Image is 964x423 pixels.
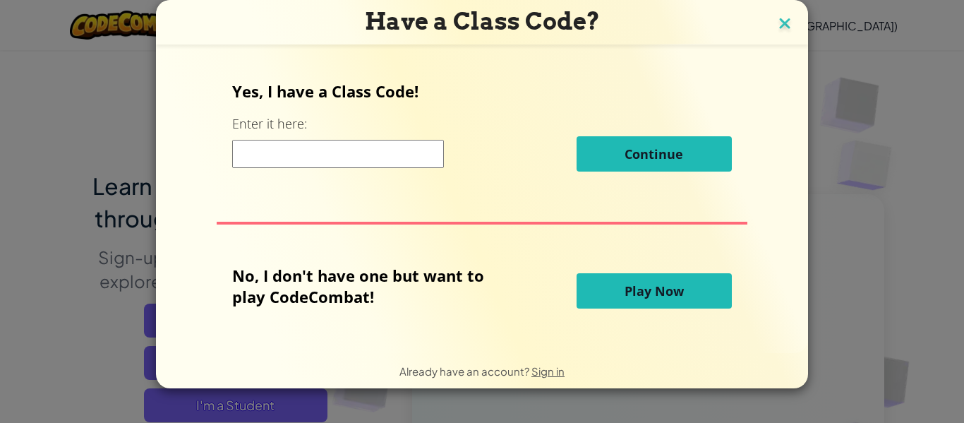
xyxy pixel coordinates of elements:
button: Play Now [577,273,732,309]
a: Sign in [531,364,565,378]
span: Continue [625,145,683,162]
span: Already have an account? [399,364,531,378]
span: Have a Class Code? [365,7,600,35]
label: Enter it here: [232,115,307,133]
button: Continue [577,136,732,172]
img: close icon [776,14,794,35]
p: No, I don't have one but want to play CodeCombat! [232,265,505,307]
p: Yes, I have a Class Code! [232,81,731,102]
span: Play Now [625,282,684,299]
